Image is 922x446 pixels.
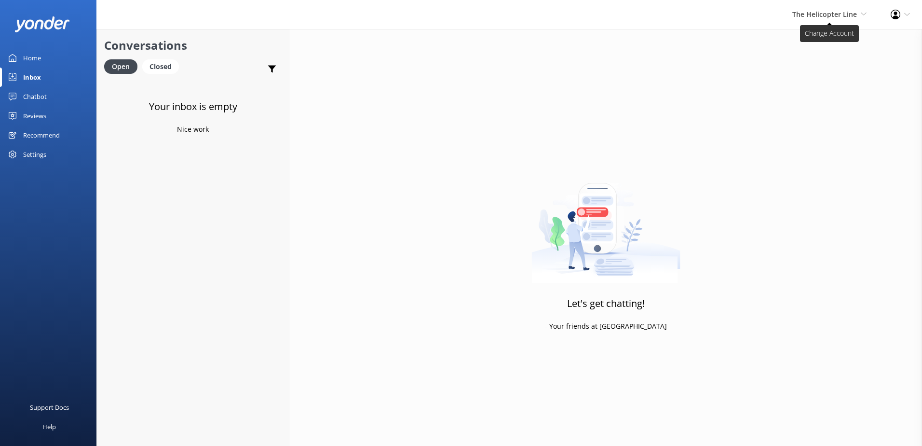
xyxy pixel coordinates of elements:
a: Closed [142,61,184,71]
div: Open [104,59,137,74]
div: Home [23,48,41,68]
span: The Helicopter Line [792,10,857,19]
div: Inbox [23,68,41,87]
h3: Your inbox is empty [149,99,237,114]
div: Reviews [23,106,46,125]
a: Open [104,61,142,71]
div: Closed [142,59,179,74]
h2: Conversations [104,36,282,55]
p: Nice work [177,124,209,135]
p: - Your friends at [GEOGRAPHIC_DATA] [545,321,667,332]
img: yonder-white-logo.png [14,16,70,32]
div: Settings [23,145,46,164]
div: Support Docs [30,398,69,417]
div: Help [42,417,56,436]
img: artwork of a man stealing a conversation from at giant smartphone [531,163,680,283]
h3: Let's get chatting! [567,296,645,311]
div: Recommend [23,125,60,145]
div: Chatbot [23,87,47,106]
